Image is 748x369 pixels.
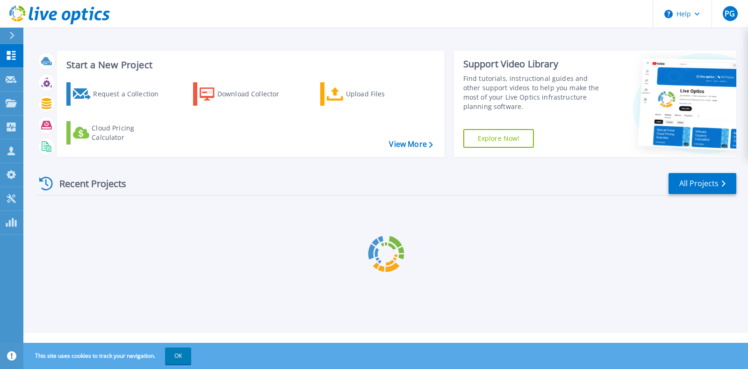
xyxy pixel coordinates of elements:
[217,85,292,103] div: Download Collector
[36,172,139,195] div: Recent Projects
[463,74,605,111] div: Find tutorials, instructional guides and other support videos to help you make the most of your L...
[66,60,432,70] h3: Start a New Project
[389,140,432,149] a: View More
[463,58,605,70] div: Support Video Library
[669,173,736,194] a: All Projects
[725,10,735,17] span: PG
[92,123,166,142] div: Cloud Pricing Calculator
[463,129,534,148] a: Explore Now!
[320,82,424,106] a: Upload Files
[193,82,297,106] a: Download Collector
[346,85,421,103] div: Upload Files
[93,85,168,103] div: Request a Collection
[26,347,191,364] span: This site uses cookies to track your navigation.
[165,347,191,364] button: OK
[66,82,171,106] a: Request a Collection
[66,121,171,145] a: Cloud Pricing Calculator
